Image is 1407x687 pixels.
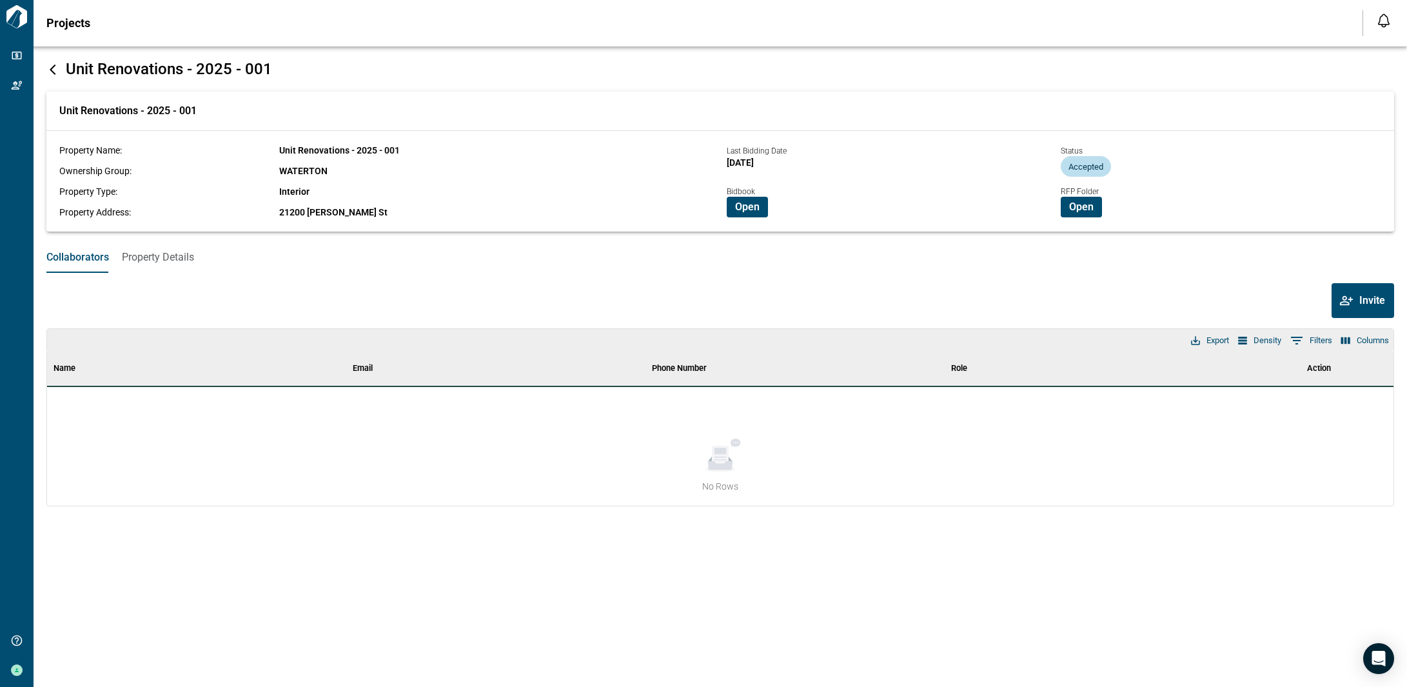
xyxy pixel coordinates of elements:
button: Select columns [1338,332,1392,349]
span: Unit Renovations - 2025 - 001 [66,60,272,78]
div: Email [353,350,373,386]
span: Property Name: [59,145,122,155]
span: Property Type: [59,186,117,197]
span: Projects [46,17,90,30]
span: Unit Renovations - 2025 - 001 [279,145,400,155]
span: Accepted [1061,162,1111,172]
span: WATERTON [279,166,328,176]
a: Open [1061,200,1102,212]
span: Last Bidding Date [727,146,787,155]
div: Role [945,350,1244,386]
button: Open [1061,197,1102,217]
button: Open notification feed [1373,10,1394,31]
div: base tabs [34,242,1407,273]
span: Interior [279,186,310,197]
a: Open [727,200,768,212]
span: RFP Folder [1061,187,1099,196]
div: Open Intercom Messenger [1363,643,1394,674]
button: Show filters [1287,330,1335,351]
div: Role [951,350,967,386]
div: Action [1307,350,1331,386]
div: Name [47,350,346,386]
button: Invite [1332,283,1394,318]
div: Name [54,350,75,386]
button: Export [1188,332,1232,349]
span: Invite [1359,294,1385,307]
span: [DATE] [727,157,754,168]
span: Bidbook [727,187,755,196]
span: Unit Renovations - 2025 - 001 [59,105,197,117]
span: No Rows [702,480,738,493]
div: Phone Number [652,350,707,386]
div: Email [346,350,645,386]
div: Action [1245,350,1394,386]
button: Density [1235,332,1284,349]
span: Open [735,201,760,214]
span: Status [1061,146,1083,155]
span: Property Details [122,251,194,264]
span: Property Address: [59,207,131,217]
span: Ownership Group: [59,166,132,176]
button: Open [727,197,768,217]
div: Phone Number [645,350,945,386]
span: Collaborators [46,251,109,264]
span: 21200 [PERSON_NAME] St [279,207,388,217]
span: Open [1069,201,1094,214]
